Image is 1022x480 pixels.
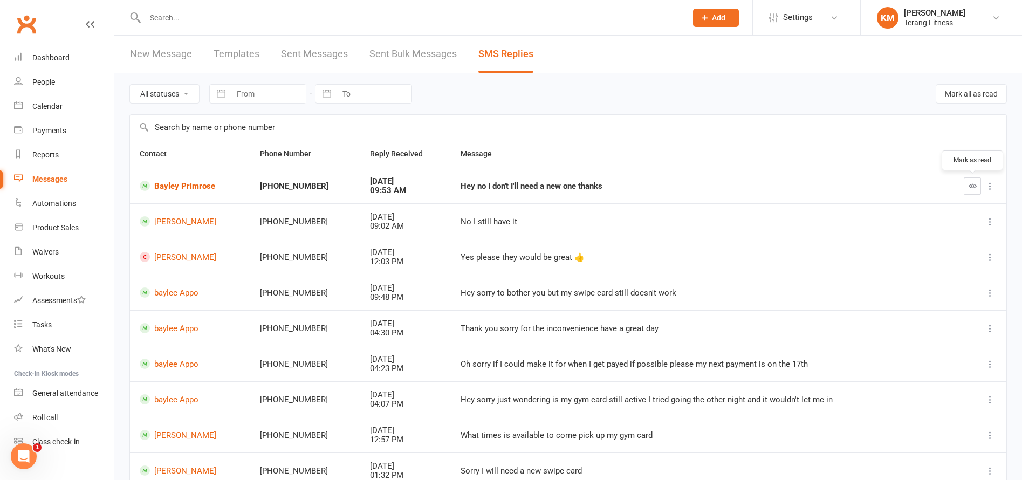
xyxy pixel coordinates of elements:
a: Product Sales [14,216,114,240]
div: 12:57 PM [370,435,441,444]
div: [DATE] [370,177,441,186]
span: 1 [33,443,42,452]
div: 12:03 PM [370,257,441,266]
div: [PHONE_NUMBER] [260,324,351,333]
a: Dashboard [14,46,114,70]
div: Thank you sorry for the inconvenience have a great day [461,324,931,333]
div: Calendar [32,102,63,111]
div: [PHONE_NUMBER] [260,395,351,404]
a: Automations [14,191,114,216]
a: Clubworx [13,11,40,38]
th: Phone Number [250,140,360,168]
div: 04:30 PM [370,328,441,338]
a: Roll call [14,406,114,430]
div: Dashboard [32,53,70,62]
div: 04:23 PM [370,364,441,373]
div: [PHONE_NUMBER] [260,431,351,440]
a: baylee Appo [140,394,241,404]
div: No I still have it [461,217,931,227]
div: Terang Fitness [904,18,965,28]
a: Bayley Primrose [140,181,241,191]
div: Yes please they would be great 👍 [461,253,931,262]
div: 09:02 AM [370,222,441,231]
a: Tasks [14,313,114,337]
div: Class check-in [32,437,80,446]
a: Waivers [14,240,114,264]
input: Search... [142,10,679,25]
a: Sent Bulk Messages [369,36,457,73]
div: Sorry I will need a new swipe card [461,467,931,476]
div: Hey no I don't I'll need a new one thanks [461,182,931,191]
div: [PERSON_NAME] [904,8,965,18]
div: [PHONE_NUMBER] [260,289,351,298]
input: Search by name or phone number [130,115,1006,140]
a: General attendance kiosk mode [14,381,114,406]
div: 09:48 PM [370,293,441,302]
div: People [32,78,55,86]
div: [DATE] [370,284,441,293]
a: [PERSON_NAME] [140,252,241,262]
div: [DATE] [370,390,441,400]
button: Add [693,9,739,27]
div: 09:53 AM [370,186,441,195]
div: [DATE] [370,319,441,328]
a: baylee Appo [140,359,241,369]
a: New Message [130,36,192,73]
div: KM [877,7,898,29]
div: [DATE] [370,212,441,222]
div: [PHONE_NUMBER] [260,253,351,262]
div: [PHONE_NUMBER] [260,467,351,476]
a: [PERSON_NAME] [140,216,241,227]
div: Payments [32,126,66,135]
div: 01:32 PM [370,471,441,480]
span: Settings [783,5,813,30]
div: General attendance [32,389,98,397]
a: Workouts [14,264,114,289]
div: Hey sorry to bother you but my swipe card still doesn't work [461,289,931,298]
a: baylee Appo [140,323,241,333]
input: From [231,85,306,103]
a: Sent Messages [281,36,348,73]
th: Message [451,140,941,168]
th: Contact [130,140,250,168]
div: [DATE] [370,426,441,435]
a: Templates [214,36,259,73]
a: Calendar [14,94,114,119]
div: What times is available to come pick up my gym card [461,431,931,440]
div: Assessments [32,296,86,305]
input: To [337,85,411,103]
a: Class kiosk mode [14,430,114,454]
div: [PHONE_NUMBER] [260,182,351,191]
th: Reply Received [360,140,451,168]
div: Tasks [32,320,52,329]
div: Roll call [32,413,58,422]
div: Waivers [32,248,59,256]
button: Mark all as read [936,84,1007,104]
span: Add [712,13,725,22]
a: Messages [14,167,114,191]
div: 04:07 PM [370,400,441,409]
a: Assessments [14,289,114,313]
div: [PHONE_NUMBER] [260,360,351,369]
a: People [14,70,114,94]
div: [DATE] [370,462,441,471]
a: [PERSON_NAME] [140,465,241,476]
div: Oh sorry if I could make it for when I get payed if possible please my next payment is on the 17th [461,360,931,369]
a: baylee Appo [140,287,241,298]
div: Reports [32,150,59,159]
div: Product Sales [32,223,79,232]
div: Automations [32,199,76,208]
div: Workouts [32,272,65,280]
a: [PERSON_NAME] [140,430,241,440]
a: What's New [14,337,114,361]
div: What's New [32,345,71,353]
div: Messages [32,175,67,183]
div: [DATE] [370,355,441,364]
div: [DATE] [370,248,441,257]
div: [PHONE_NUMBER] [260,217,351,227]
a: Payments [14,119,114,143]
a: SMS Replies [478,36,533,73]
div: Hey sorry just wondering is my gym card still active I tried going the other night and it wouldn'... [461,395,931,404]
iframe: Intercom live chat [11,443,37,469]
a: Reports [14,143,114,167]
